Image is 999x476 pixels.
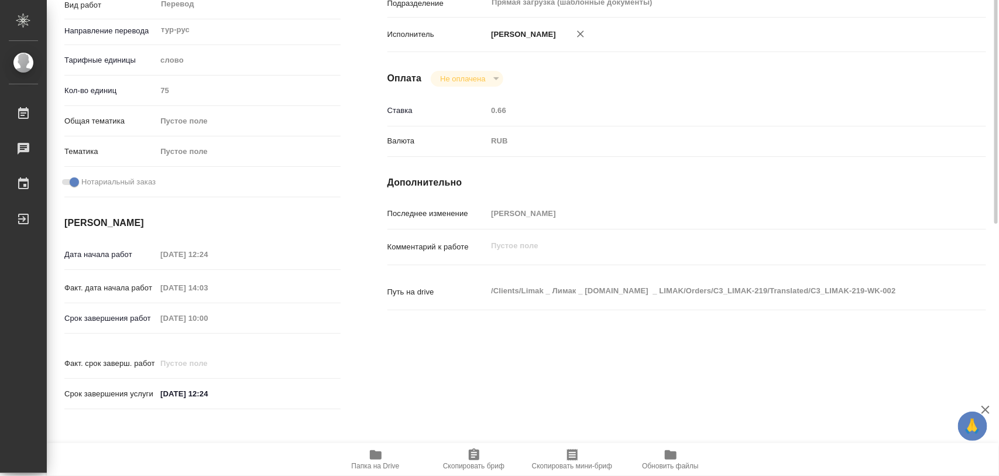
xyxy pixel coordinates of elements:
p: Исполнитель [387,29,488,40]
div: Не оплачена [431,71,503,87]
div: слово [156,50,340,70]
input: Пустое поле [156,246,259,263]
input: Пустое поле [156,355,259,372]
h4: Дополнительно [387,176,986,190]
span: Скопировать бриф [443,462,504,470]
button: Обновить файлы [622,443,720,476]
p: Тарифные единицы [64,54,156,66]
div: RUB [487,131,936,151]
div: Пустое поле [160,146,326,157]
h4: [PERSON_NAME] [64,216,341,230]
span: Папка на Drive [352,462,400,470]
span: 🙏 [963,414,983,439]
input: Пустое поле [487,102,936,119]
p: Факт. срок заверш. работ [64,358,156,369]
p: Направление перевода [64,25,156,37]
p: Срок завершения услуги [64,388,156,400]
button: 🙏 [958,412,987,441]
input: Пустое поле [156,82,340,99]
p: Путь на drive [387,286,488,298]
button: Папка на Drive [327,443,425,476]
input: Пустое поле [487,205,936,222]
input: Пустое поле [156,310,259,327]
span: Обновить файлы [642,462,699,470]
div: Пустое поле [156,142,340,162]
div: Пустое поле [160,115,326,127]
p: Валюта [387,135,488,147]
h4: Оплата [387,71,422,85]
input: ✎ Введи что-нибудь [156,385,259,402]
p: Общая тематика [64,115,156,127]
input: Пустое поле [156,279,259,296]
p: Ставка [387,105,488,117]
button: Удалить исполнителя [568,21,593,47]
div: Пустое поле [156,111,340,131]
p: Дата начала работ [64,249,156,261]
button: Скопировать бриф [425,443,523,476]
p: Кол-во единиц [64,85,156,97]
button: Не оплачена [437,74,489,84]
p: Факт. дата начала работ [64,282,156,294]
textarea: /Clients/Limak _ Лимак _ [DOMAIN_NAME] _ LIMAK/Orders/C3_LIMAK-219/Translated/C3_LIMAK-219-WK-002 [487,281,936,301]
button: Скопировать мини-бриф [523,443,622,476]
p: Комментарий к работе [387,241,488,253]
p: Последнее изменение [387,208,488,220]
span: Скопировать мини-бриф [532,462,612,470]
p: Тематика [64,146,156,157]
span: Нотариальный заказ [81,176,156,188]
p: [PERSON_NAME] [487,29,556,40]
p: Срок завершения работ [64,313,156,324]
